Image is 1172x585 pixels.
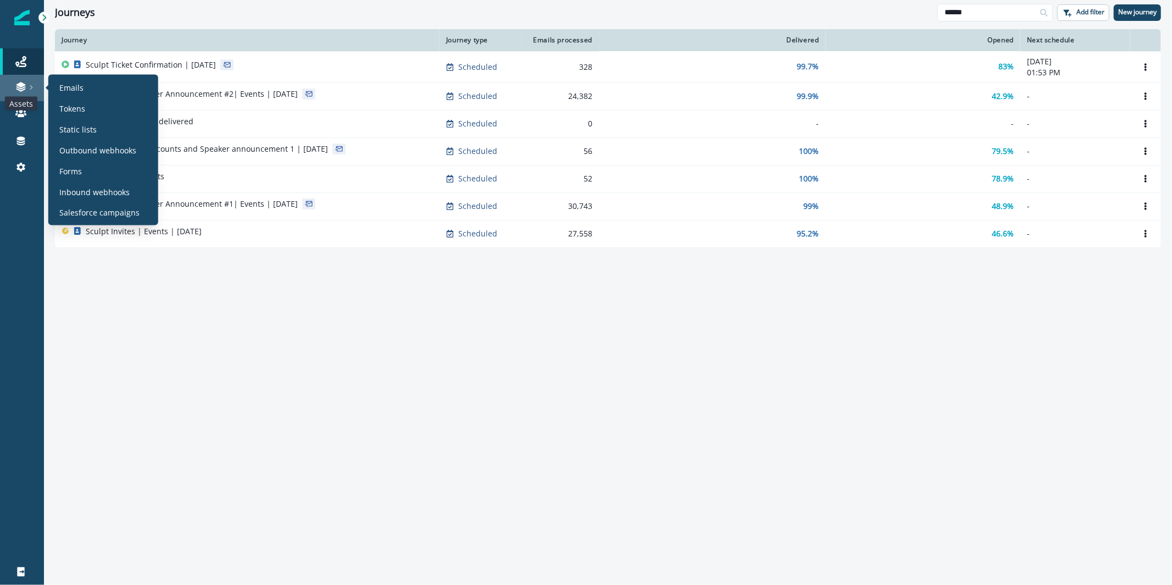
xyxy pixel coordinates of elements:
p: - [1027,201,1124,212]
p: 99% [804,201,819,212]
h1: Journeys [55,7,95,19]
p: New journey [1118,8,1157,16]
p: Tokens [59,102,85,114]
a: Tokens [53,100,154,117]
button: Options [1137,88,1154,104]
p: Scheduled [458,228,497,239]
div: 56 [529,146,592,157]
p: Static lists [59,123,97,135]
a: Inbound webhooks [53,184,154,200]
p: - [1027,118,1124,129]
p: Inbound webhooks [59,186,130,197]
div: - [832,118,1014,129]
p: Scheduled [458,201,497,212]
p: 42.9% [992,91,1014,102]
p: [DATE] [1027,56,1124,67]
div: Journey [62,36,433,45]
button: Options [1137,225,1154,242]
p: Scheduled [458,118,497,129]
p: Salesforce campaigns [59,207,140,218]
button: Add filter [1057,4,1109,21]
div: 52 [529,173,592,184]
p: 83% [998,61,1014,72]
button: Options [1137,198,1154,214]
div: 27,558 [529,228,592,239]
p: 46.6% [992,228,1014,239]
p: Scheduled [458,146,497,157]
a: SCULPT |Expert discounts and Speaker announcement 1 | [DATE]Scheduled56100%79.5%-Options [55,137,1161,165]
a: Static lists [53,121,154,137]
a: Emails [53,79,154,96]
p: Outbound webhooks [59,144,136,156]
p: - [1027,91,1124,102]
button: Options [1137,115,1154,132]
a: Sculpt Invite Speaker Announcement #2| Events | [DATE]Scheduled24,38299.9%42.9%-Options [55,82,1161,110]
div: - [606,118,819,129]
a: Salesforce campaigns [53,205,154,221]
p: 01:53 PM [1027,67,1124,78]
p: - [1027,146,1124,157]
p: Scheduled [458,91,497,102]
img: Inflection [14,10,30,25]
p: 100% [799,173,819,184]
p: Sculpt Invite Speaker Announcement #2| Events | [DATE] [86,89,298,100]
a: 6/17 sculpt discountsScheduled52100%78.9%-Options [55,165,1161,192]
p: 48.9% [992,201,1014,212]
button: New journey [1114,4,1161,21]
button: Options [1137,143,1154,159]
div: 328 [529,62,592,73]
p: Sculpt Invites | Events | [DATE] [86,226,202,237]
div: 30,743 [529,201,592,212]
p: - [1027,228,1124,239]
a: sculpt discount not deliveredScheduled0---Options [55,110,1161,137]
p: Sculpt Invite Speaker Announcement #1| Events | [DATE] [86,198,298,209]
div: 0 [529,118,592,129]
a: Sculpt Invites | Events | [DATE]Scheduled27,55895.2%46.6%-Options [55,220,1161,247]
p: 95.2% [797,228,819,239]
p: 99.7% [797,61,819,72]
div: Next schedule [1027,36,1124,45]
p: - [1027,173,1124,184]
p: 79.5% [992,146,1014,157]
p: Scheduled [458,62,497,73]
div: 24,382 [529,91,592,102]
p: Add filter [1076,8,1104,16]
div: Journey type [446,36,515,45]
button: Options [1137,59,1154,75]
button: Options [1137,170,1154,187]
div: Delivered [606,36,819,45]
p: Forms [59,165,82,176]
p: 78.9% [992,173,1014,184]
div: Emails processed [529,36,592,45]
p: 99.9% [797,91,819,102]
a: Sculpt Ticket Confirmation | [DATE]Scheduled32899.7%83%[DATE]01:53 PMOptions [55,51,1161,82]
a: Outbound webhooks [53,142,154,158]
a: Sculpt Invite Speaker Announcement #1| Events | [DATE]Scheduled30,74399%48.9%-Options [55,192,1161,220]
p: SCULPT |Expert discounts and Speaker announcement 1 | [DATE] [86,144,328,154]
div: Opened [832,36,1014,45]
p: Scheduled [458,173,497,184]
a: Forms [53,163,154,179]
p: Emails [59,81,84,93]
p: 100% [799,146,819,157]
p: Sculpt Ticket Confirmation | [DATE] [86,59,216,70]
